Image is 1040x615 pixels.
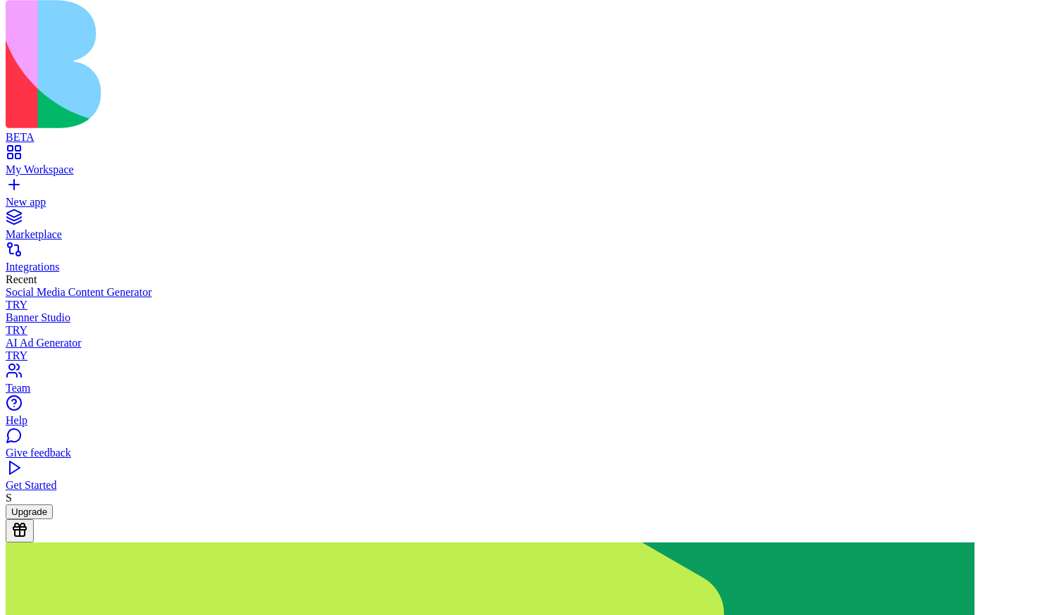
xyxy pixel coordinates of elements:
[6,492,12,504] span: S
[6,337,1034,362] a: AI Ad GeneratorTRY
[6,447,1034,459] div: Give feedback
[6,273,37,285] span: Recent
[6,414,1034,427] div: Help
[6,131,1034,144] div: BETA
[6,196,1034,209] div: New app
[6,216,1034,241] a: Marketplace
[6,151,1034,176] a: My Workspace
[6,311,1034,337] a: Banner StudioTRY
[6,504,53,519] button: Upgrade
[6,349,1034,362] div: TRY
[6,324,1034,337] div: TRY
[6,228,1034,241] div: Marketplace
[6,402,1034,427] a: Help
[6,479,1034,492] div: Get Started
[6,118,1034,144] a: BETA
[6,369,1034,395] a: Team
[6,163,1034,176] div: My Workspace
[6,505,53,517] a: Upgrade
[6,248,1034,273] a: Integrations
[6,286,1034,299] div: Social Media Content Generator
[6,286,1034,311] a: Social Media Content GeneratorTRY
[6,261,1034,273] div: Integrations
[6,382,1034,395] div: Team
[6,299,1034,311] div: TRY
[6,466,1034,492] a: Get Started
[6,311,1034,324] div: Banner Studio
[6,183,1034,209] a: New app
[6,434,1034,459] a: Give feedback
[6,337,1034,349] div: AI Ad Generator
